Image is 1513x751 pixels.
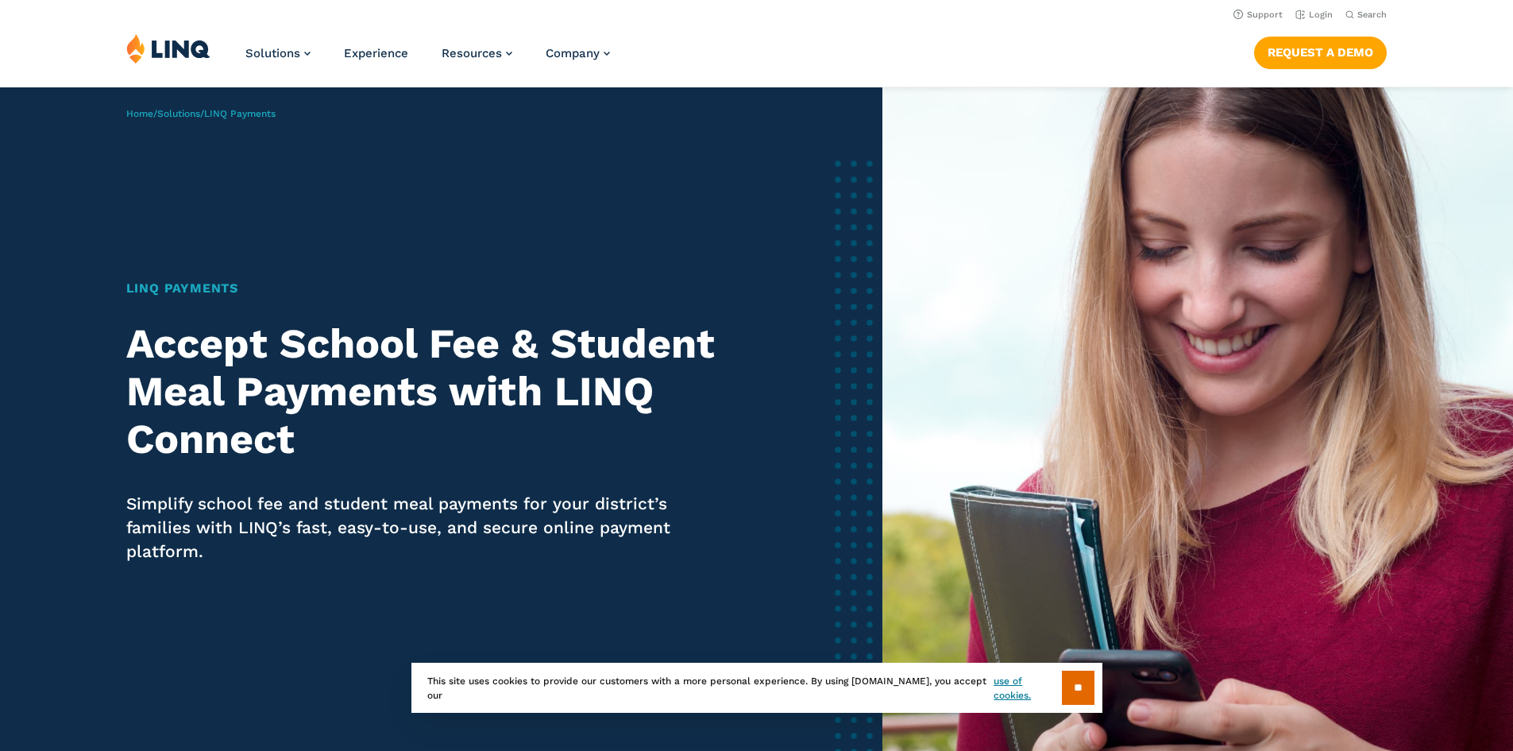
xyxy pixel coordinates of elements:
[204,108,276,119] span: LINQ Payments
[126,320,723,463] h2: Accept School Fee & Student Meal Payments with LINQ Connect
[1345,9,1387,21] button: Open Search Bar
[1254,37,1387,68] a: Request a Demo
[442,46,502,60] span: Resources
[1357,10,1387,20] span: Search
[245,33,610,86] nav: Primary Navigation
[344,46,408,60] a: Experience
[411,663,1102,713] div: This site uses cookies to provide our customers with a more personal experience. By using [DOMAIN...
[994,674,1061,703] a: use of cookies.
[546,46,600,60] span: Company
[126,279,723,298] h1: LINQ Payments
[245,46,300,60] span: Solutions
[442,46,512,60] a: Resources
[126,492,723,563] p: Simplify school fee and student meal payments for your district’s families with LINQ’s fast, easy...
[1254,33,1387,68] nav: Button Navigation
[126,33,210,64] img: LINQ | K‑12 Software
[157,108,200,119] a: Solutions
[1295,10,1333,20] a: Login
[1233,10,1283,20] a: Support
[126,108,153,119] a: Home
[126,108,276,119] span: / /
[546,46,610,60] a: Company
[245,46,311,60] a: Solutions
